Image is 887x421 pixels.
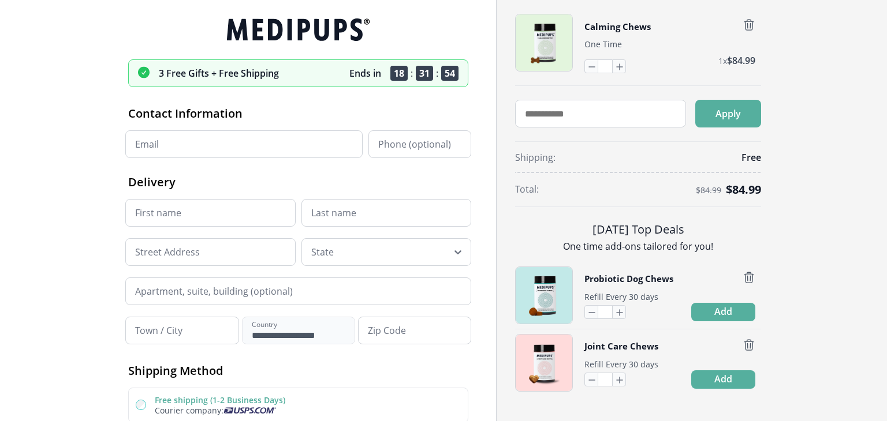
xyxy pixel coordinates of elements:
[727,54,755,67] span: $ 84.99
[515,151,556,164] span: Shipping:
[584,291,658,302] span: Refill Every 30 days
[516,267,572,324] img: Probiotic Dog Chews
[223,407,276,414] img: Usps courier company
[691,370,755,389] button: Add
[584,271,673,287] button: Probiotic Dog Chews
[155,405,223,416] span: Courier company:
[441,66,459,81] span: 54
[726,182,761,197] span: $ 84.99
[159,67,279,80] p: 3 Free Gifts + Free Shipping
[416,66,433,81] span: 31
[128,174,176,190] span: Delivery
[411,67,413,80] span: :
[349,67,381,80] p: Ends in
[584,18,651,34] button: Calming Chews
[128,106,243,121] span: Contact Information
[516,334,572,391] img: Joint Care Chews
[695,100,761,127] button: Apply
[696,186,721,195] span: $ 84.99
[155,394,285,405] label: Free shipping (1-2 Business Days)
[436,67,438,80] span: :
[718,55,727,66] span: 1 x
[390,66,408,81] span: 18
[516,14,572,71] img: Calming Chews
[515,183,539,196] span: Total:
[515,240,761,253] p: One time add-ons tailored for you!
[515,221,761,238] h2: [DATE] Top Deals
[691,303,755,321] button: Add
[741,151,761,164] span: Free
[584,339,658,354] button: Joint Care Chews
[584,359,658,370] span: Refill Every 30 days
[128,363,468,378] h2: Shipping Method
[584,39,622,50] span: One Time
